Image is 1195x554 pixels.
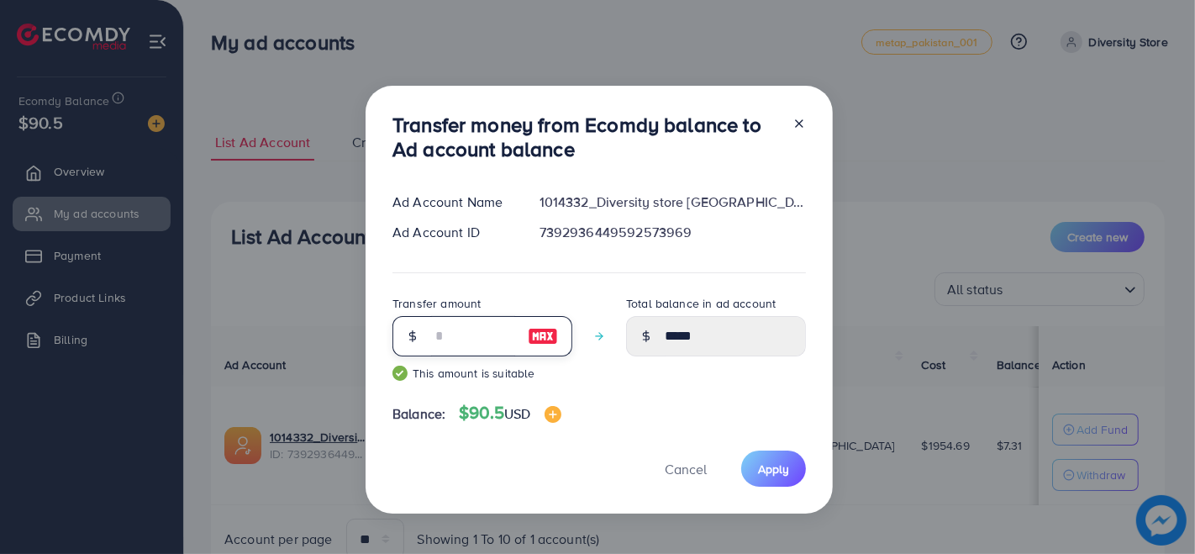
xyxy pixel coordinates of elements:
img: guide [392,366,408,381]
span: Cancel [665,460,707,478]
h3: Transfer money from Ecomdy balance to Ad account balance [392,113,779,161]
span: USD [504,404,530,423]
small: This amount is suitable [392,365,572,382]
label: Total balance in ad account [626,295,776,312]
span: Balance: [392,404,445,424]
label: Transfer amount [392,295,481,312]
img: image [545,406,561,423]
img: image [528,326,558,346]
div: Ad Account Name [379,193,526,212]
div: Ad Account ID [379,223,526,242]
h4: $90.5 [459,403,561,424]
div: 7392936449592573969 [526,223,819,242]
button: Cancel [644,451,728,487]
button: Apply [741,451,806,487]
div: 1014332_Diversity store [GEOGRAPHIC_DATA] [526,193,819,212]
span: Apply [758,461,789,477]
